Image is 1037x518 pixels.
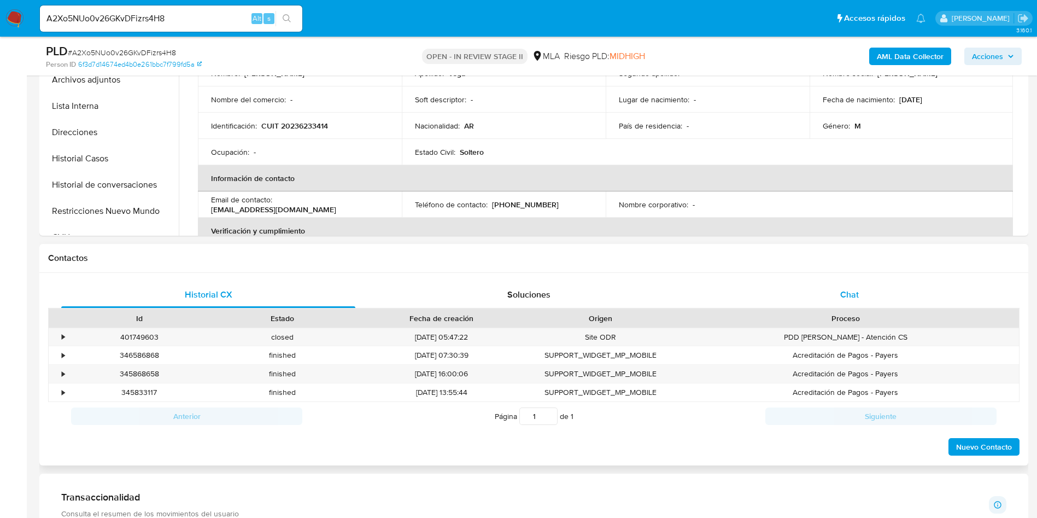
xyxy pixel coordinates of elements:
[362,313,522,324] div: Fecha de creación
[460,147,484,157] p: Soltero
[62,332,65,342] div: •
[877,48,944,65] b: AML Data Collector
[537,313,665,324] div: Origen
[564,50,645,62] span: Riesgo PLD:
[68,346,211,364] div: 346586868
[415,68,444,78] p: Apellido :
[211,121,257,131] p: Identificación :
[619,68,679,78] p: Segundo apellido :
[62,387,65,398] div: •
[619,121,682,131] p: País de residencia :
[672,383,1019,401] div: Acreditación de Pagos - Payers
[877,68,938,78] p: [PERSON_NAME]
[899,95,922,104] p: [DATE]
[68,47,176,58] span: # A2Xo5NUo0v26GKvDFizrs4H8
[71,408,302,425] button: Anterior
[185,288,232,301] span: Historial CX
[62,350,65,360] div: •
[972,48,1003,65] span: Acciones
[211,147,249,157] p: Ocupación :
[198,165,1013,191] th: Información de contacto
[290,95,292,104] p: -
[532,50,560,62] div: MLA
[42,93,179,119] button: Lista Interna
[610,50,645,62] span: MIDHIGH
[1016,26,1032,34] span: 3.160.1
[211,95,286,104] p: Nombre del comercio :
[948,438,1020,456] button: Nuevo Contacto
[529,328,672,346] div: Site ODR
[672,346,1019,364] div: Acreditación de Pagos - Payers
[680,313,1011,324] div: Proceso
[219,313,347,324] div: Estado
[916,14,925,23] a: Notificaciones
[211,346,354,364] div: finished
[354,346,529,364] div: [DATE] 07:30:39
[952,13,1013,24] p: valeria.duch@mercadolibre.com
[244,68,304,78] p: [PERSON_NAME]
[211,383,354,401] div: finished
[68,365,211,383] div: 345868658
[619,200,688,209] p: Nombre corporativo :
[68,328,211,346] div: 401749603
[354,328,529,346] div: [DATE] 05:47:22
[211,328,354,346] div: closed
[253,13,261,24] span: Alt
[687,121,689,131] p: -
[354,383,529,401] div: [DATE] 13:55:44
[254,147,256,157] p: -
[684,68,686,78] p: -
[354,365,529,383] div: [DATE] 16:00:06
[1017,13,1029,24] a: Salir
[46,42,68,60] b: PLD
[211,195,272,205] p: Email de contacto :
[464,121,474,131] p: AR
[422,49,528,64] p: OPEN - IN REVIEW STAGE II
[211,68,240,78] p: Nombre :
[48,253,1020,264] h1: Contactos
[62,369,65,379] div: •
[956,439,1012,455] span: Nuevo Contacto
[42,172,179,198] button: Historial de conversaciones
[823,121,850,131] p: Género :
[507,288,550,301] span: Soluciones
[42,145,179,172] button: Historial Casos
[529,365,672,383] div: SUPPORT_WIDGET_MP_MOBILE
[619,95,689,104] p: Lugar de nacimiento :
[42,67,179,93] button: Archivos adjuntos
[854,121,861,131] p: M
[415,200,488,209] p: Teléfono de contacto :
[211,205,336,214] p: [EMAIL_ADDRESS][DOMAIN_NAME]
[46,60,76,69] b: Person ID
[276,11,298,26] button: search-icon
[964,48,1022,65] button: Acciones
[211,365,354,383] div: finished
[694,95,696,104] p: -
[42,198,179,224] button: Restricciones Nuevo Mundo
[448,68,466,78] p: Vega
[471,95,473,104] p: -
[415,121,460,131] p: Nacionalidad :
[415,147,455,157] p: Estado Civil :
[529,383,672,401] div: SUPPORT_WIDGET_MP_MOBILE
[267,13,271,24] span: s
[869,48,951,65] button: AML Data Collector
[840,288,859,301] span: Chat
[42,224,179,251] button: CVU
[571,411,573,422] span: 1
[492,200,559,209] p: [PHONE_NUMBER]
[693,200,695,209] p: -
[42,119,179,145] button: Direcciones
[844,13,905,24] span: Accesos rápidos
[198,218,1013,244] th: Verificación y cumplimiento
[75,313,203,324] div: Id
[529,346,672,364] div: SUPPORT_WIDGET_MP_MOBILE
[765,408,997,425] button: Siguiente
[78,60,202,69] a: 6f3d7d14674ed4b0e261bbc7f799fd5a
[40,11,302,26] input: Buscar usuario o caso...
[672,365,1019,383] div: Acreditación de Pagos - Payers
[68,383,211,401] div: 345833117
[415,95,466,104] p: Soft descriptor :
[261,121,328,131] p: CUIT 20236233414
[823,95,895,104] p: Fecha de nacimiento :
